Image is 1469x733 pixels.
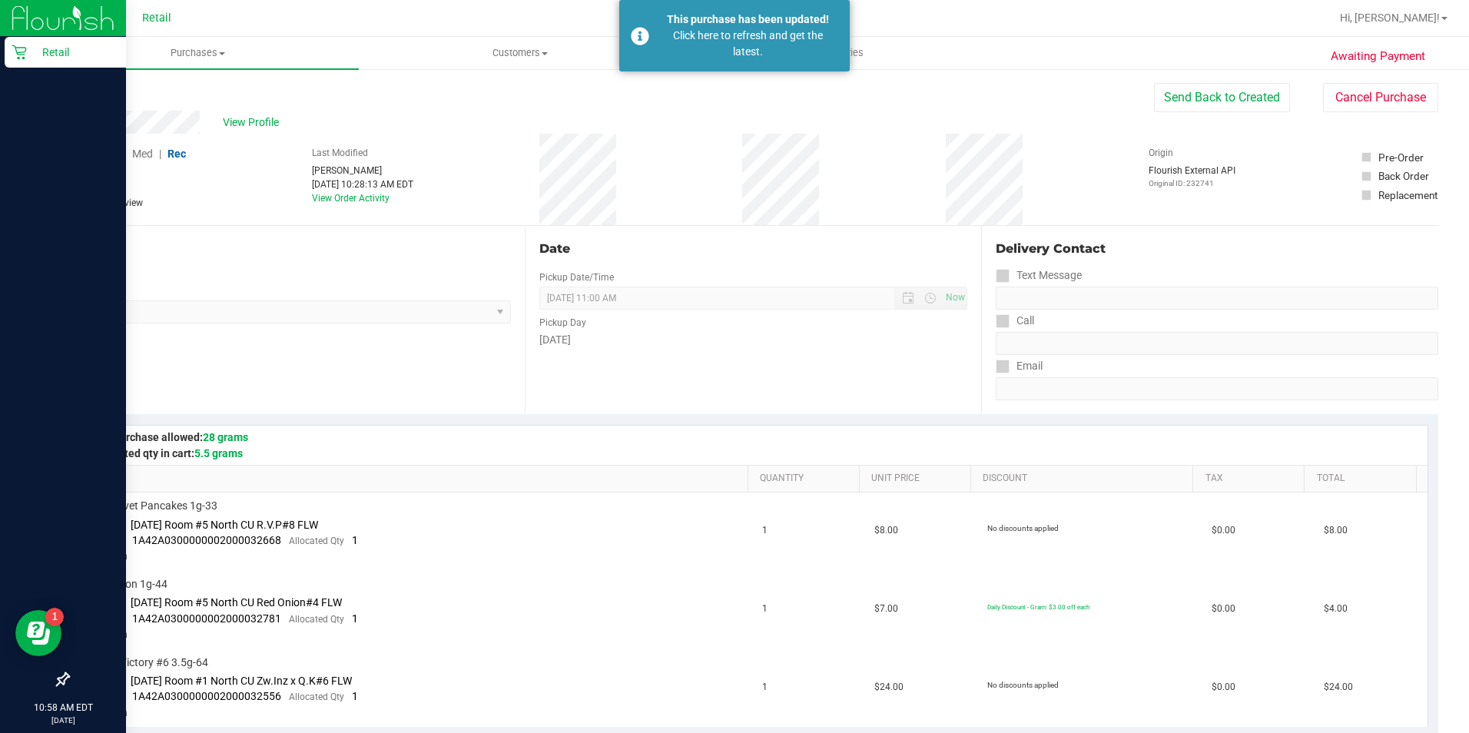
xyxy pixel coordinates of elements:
div: [DATE] 10:28:13 AM EDT [312,177,413,191]
div: [PERSON_NAME] [312,164,413,177]
span: Max purchase allowed: [91,431,248,443]
a: Customers [359,37,681,69]
span: $7.00 [874,602,898,616]
div: Flourish External API [1149,164,1235,189]
div: Delivery Contact [996,240,1438,258]
span: [DATE] Room #5 North CU R.V.P#8 FLW [131,519,318,531]
span: No discounts applied [987,524,1059,532]
button: Send Back to Created [1154,83,1290,112]
span: Daily Discount - Gram: $3.00 off each [987,603,1089,611]
span: Rec [167,148,186,160]
p: Retail [27,43,119,61]
span: 5.5 grams [194,447,243,459]
a: View Order Activity [312,193,390,204]
span: Med [132,148,153,160]
span: [DATE] Room #1 North CU Zw.Inz x Q.K#6 FLW [131,675,352,687]
input: Format: (999) 999-9999 [996,287,1438,310]
iframe: Resource center unread badge [45,608,64,626]
div: Pre-Order [1378,150,1424,165]
span: Purchases [37,46,359,60]
div: Location [68,240,511,258]
span: $8.00 [1324,523,1348,538]
span: Customers [360,46,680,60]
span: Retail [142,12,171,25]
span: Allocated Qty [289,536,344,546]
inline-svg: Retail [12,45,27,60]
div: Back Order [1378,168,1429,184]
span: Hi, [PERSON_NAME]! [1340,12,1440,24]
span: Estimated qty in cart: [91,447,243,459]
label: Pickup Day [539,316,586,330]
span: 1 [352,612,358,625]
div: [DATE] [539,332,968,348]
span: Awaiting Payment [1331,48,1425,65]
span: No discounts applied [987,681,1059,689]
a: Quantity [760,473,853,485]
p: Original ID: 232741 [1149,177,1235,189]
label: Origin [1149,146,1173,160]
a: Unit Price [871,473,964,485]
span: Allocated Qty [289,692,344,702]
a: Total [1317,473,1410,485]
span: 1 [762,523,768,538]
span: 28 grams [203,431,248,443]
span: Zweet Victory #6 3.5g-64 [88,655,208,670]
span: View Profile [223,114,284,131]
p: 10:58 AM EDT [7,701,119,715]
label: Last Modified [312,146,368,160]
a: SKU [91,473,741,485]
label: Email [996,355,1043,377]
span: | [159,148,161,160]
a: Discount [983,473,1187,485]
label: Pickup Date/Time [539,270,614,284]
span: $0.00 [1212,602,1235,616]
span: 1A42A0300000002000032556 [132,690,281,702]
iframe: Resource center [15,610,61,656]
span: Allocated Qty [289,614,344,625]
span: 1A42A0300000002000032668 [132,534,281,546]
input: Format: (999) 999-9999 [996,332,1438,355]
a: Tax [1205,473,1298,485]
div: Date [539,240,968,258]
button: Cancel Purchase [1323,83,1438,112]
span: $0.00 [1212,523,1235,538]
span: $4.00 [1324,602,1348,616]
span: $24.00 [874,680,904,695]
div: This purchase has been updated! [658,12,838,28]
span: 1A42A0300000002000032781 [132,612,281,625]
span: 1 [762,602,768,616]
div: Replacement [1378,187,1437,203]
p: [DATE] [7,715,119,726]
span: [DATE] Room #5 North CU Red Onion#4 FLW [131,596,342,609]
span: $8.00 [874,523,898,538]
span: $0.00 [1212,680,1235,695]
span: Red Onion 1g-44 [88,577,167,592]
span: $24.00 [1324,680,1353,695]
span: 1 [352,690,358,702]
a: Purchases [37,37,359,69]
div: Click here to refresh and get the latest. [658,28,838,60]
label: Text Message [996,264,1082,287]
span: 1 [762,680,768,695]
span: 1 [352,534,358,546]
label: Call [996,310,1034,332]
span: Red Velvet Pancakes 1g-33 [88,499,217,513]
